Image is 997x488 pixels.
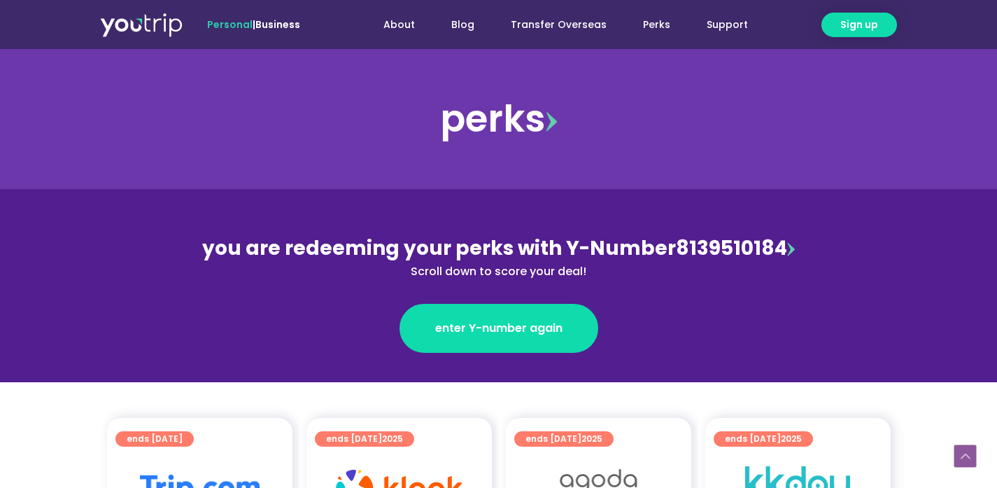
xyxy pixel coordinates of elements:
[581,433,602,445] span: 2025
[207,18,300,32] span: |
[493,12,625,38] a: Transfer Overseas
[714,431,813,447] a: ends [DATE]2025
[202,235,676,262] span: you are redeeming your perks with Y-Number
[127,431,183,447] span: ends [DATE]
[195,234,802,280] div: 8139510184
[514,431,614,447] a: ends [DATE]2025
[195,263,802,280] div: Scroll down to score your deal!
[115,431,194,447] a: ends [DATE]
[821,13,897,37] a: Sign up
[338,12,766,38] nav: Menu
[365,12,433,38] a: About
[625,12,688,38] a: Perks
[382,433,403,445] span: 2025
[840,18,878,32] span: Sign up
[781,433,802,445] span: 2025
[207,18,253,32] span: Personal
[435,320,563,337] span: enter Y-number again
[399,304,598,353] a: enter Y-number again
[255,18,300,32] a: Business
[525,431,602,447] span: ends [DATE]
[433,12,493,38] a: Blog
[725,431,802,447] span: ends [DATE]
[326,431,403,447] span: ends [DATE]
[688,12,766,38] a: Support
[315,431,414,447] a: ends [DATE]2025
